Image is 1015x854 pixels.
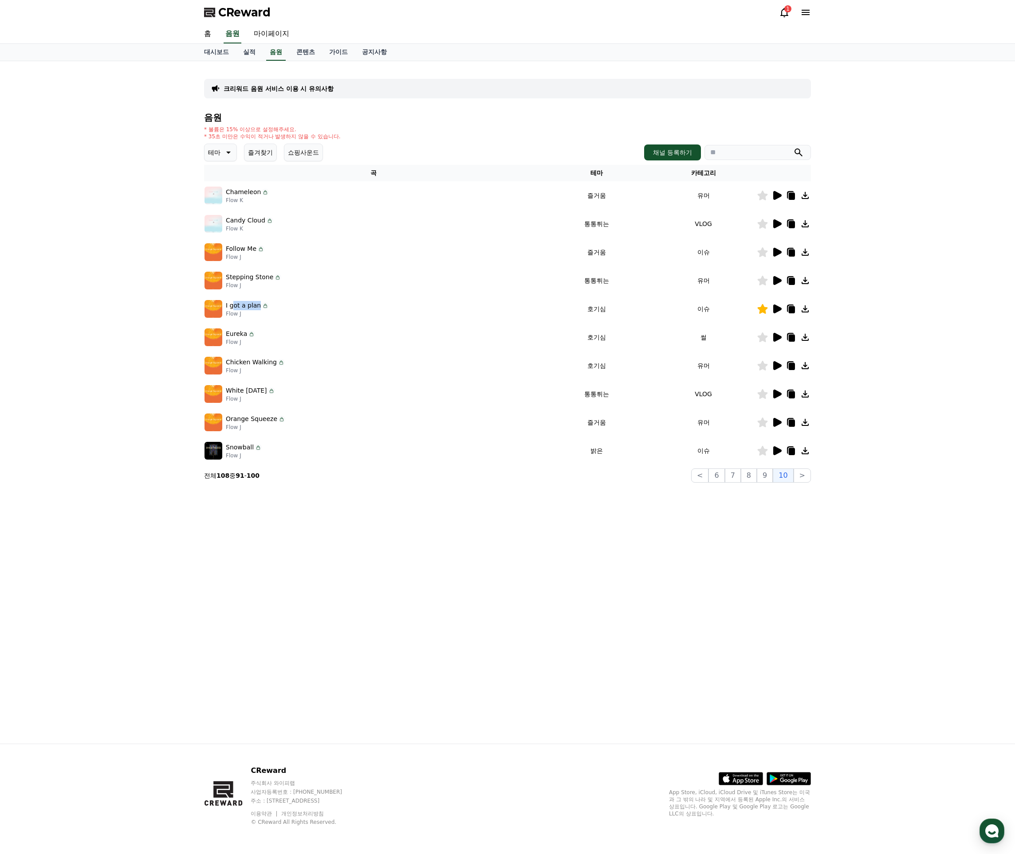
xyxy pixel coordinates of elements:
p: App Store, iCloud, iCloud Drive 및 iTunes Store는 미국과 그 밖의 나라 및 지역에서 등록된 Apple Inc.의 서비스 상표입니다. Goo... [669,789,811,817]
p: 테마 [208,146,220,159]
p: CReward [251,765,359,776]
img: music [205,272,222,289]
td: 호기심 [543,351,650,380]
td: 이슈 [650,295,757,323]
a: 설정 [114,281,170,303]
td: 즐거움 [543,408,650,437]
td: 유머 [650,266,757,295]
button: 쇼핑사운드 [284,144,323,161]
p: Flow J [226,424,285,431]
p: Flow J [226,395,275,402]
img: music [205,413,222,431]
a: 콘텐츠 [289,44,322,61]
span: 설정 [137,294,148,301]
a: 1 [779,7,790,18]
button: < [691,468,708,483]
span: CReward [218,5,271,19]
td: 통통튀는 [543,266,650,295]
p: 주소 : [STREET_ADDRESS] [251,797,359,804]
td: VLOG [650,210,757,238]
a: 실적 [236,44,263,61]
img: music [205,385,222,403]
p: Flow J [226,253,264,261]
p: 사업자등록번호 : [PHONE_NUMBER] [251,788,359,796]
td: 밝은 [543,437,650,465]
p: Flow J [226,367,285,374]
p: Flow J [226,339,255,346]
button: 8 [741,468,757,483]
p: Follow Me [226,244,256,253]
td: 통통튀는 [543,380,650,408]
strong: 108 [216,472,229,479]
a: 음원 [266,44,286,61]
strong: 91 [236,472,244,479]
img: music [205,243,222,261]
p: * 볼륨은 15% 이상으로 설정해주세요. [204,126,341,133]
button: 9 [757,468,773,483]
button: 6 [708,468,724,483]
h4: 음원 [204,113,811,122]
img: music [205,442,222,460]
td: 통통튀는 [543,210,650,238]
th: 곡 [204,165,543,181]
p: Eureka [226,329,247,339]
th: 테마 [543,165,650,181]
td: 유머 [650,181,757,210]
p: Stepping Stone [226,273,273,282]
a: 대시보드 [197,44,236,61]
p: Flow K [226,225,273,232]
img: music [205,328,222,346]
p: I got a plan [226,301,261,310]
p: Chicken Walking [226,358,277,367]
td: 이슈 [650,437,757,465]
p: © CReward All Rights Reserved. [251,819,359,826]
p: * 35초 미만은 수익이 적거나 발생하지 않을 수 있습니다. [204,133,341,140]
button: 테마 [204,144,237,161]
td: 유머 [650,408,757,437]
p: Candy Cloud [226,216,265,225]
img: music [205,300,222,318]
button: > [794,468,811,483]
td: 즐거움 [543,238,650,266]
button: 채널 등록하기 [644,144,701,160]
a: 대화 [59,281,114,303]
p: 주식회사 와이피랩 [251,780,359,787]
p: White [DATE] [226,386,267,395]
a: 홈 [3,281,59,303]
a: 마이페이지 [247,25,296,43]
a: 음원 [224,25,241,43]
p: Flow J [226,452,262,459]
p: Flow K [226,197,269,204]
button: 즐겨찾기 [244,144,277,161]
p: Flow J [226,310,269,317]
span: 홈 [28,294,33,301]
button: 10 [773,468,793,483]
p: Snowball [226,443,254,452]
th: 카테고리 [650,165,757,181]
a: 홈 [197,25,218,43]
a: CReward [204,5,271,19]
a: 가이드 [322,44,355,61]
a: 크리워드 음원 서비스 이용 시 유의사항 [224,84,334,93]
div: 1 [784,5,791,12]
a: 이용약관 [251,811,279,817]
a: 개인정보처리방침 [281,811,324,817]
td: VLOG [650,380,757,408]
button: 7 [725,468,741,483]
strong: 100 [247,472,260,479]
td: 호기심 [543,323,650,351]
td: 호기심 [543,295,650,323]
td: 유머 [650,351,757,380]
img: music [205,357,222,374]
img: music [205,215,222,233]
td: 이슈 [650,238,757,266]
p: Orange Squeeze [226,414,277,424]
a: 공지사항 [355,44,394,61]
span: 대화 [81,295,92,302]
img: music [205,187,222,204]
p: Flow J [226,282,281,289]
p: 전체 중 - [204,471,260,480]
p: Chameleon [226,187,261,197]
